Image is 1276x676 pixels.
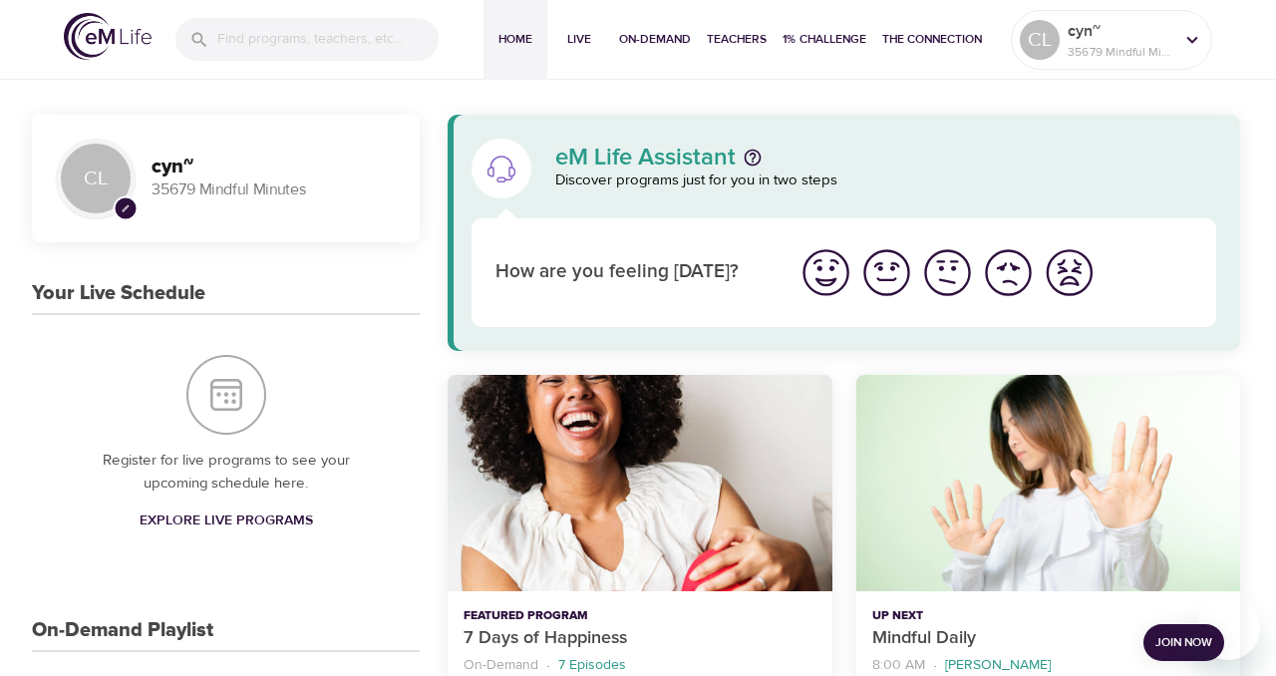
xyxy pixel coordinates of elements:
[495,258,772,287] p: How are you feeling [DATE]?
[1143,624,1224,661] button: Join Now
[872,607,1127,625] p: Up Next
[64,13,152,60] img: logo
[1068,43,1173,61] p: 35679 Mindful Minutes
[152,178,396,201] p: 35679 Mindful Minutes
[981,245,1036,300] img: bad
[555,146,736,169] p: eM Life Assistant
[72,450,380,495] p: Register for live programs to see your upcoming schedule here.
[872,625,1127,652] p: Mindful Daily
[464,607,815,625] p: Featured Program
[464,625,815,652] p: 7 Days of Happiness
[56,139,136,218] div: CL
[132,503,321,539] a: Explore Live Programs
[796,242,856,303] button: I'm feeling great
[945,655,1051,676] p: [PERSON_NAME]
[491,29,539,50] span: Home
[555,29,603,50] span: Live
[1196,596,1260,660] iframe: Button to launch messaging window
[872,655,925,676] p: 8:00 AM
[32,619,213,642] h3: On-Demand Playlist
[859,245,914,300] img: good
[920,245,975,300] img: ok
[152,156,396,178] h3: cyn~
[485,153,517,184] img: eM Life Assistant
[1039,242,1100,303] button: I'm feeling worst
[1155,632,1212,653] span: Join Now
[619,29,691,50] span: On-Demand
[917,242,978,303] button: I'm feeling ok
[1068,19,1173,43] p: cyn~
[707,29,767,50] span: Teachers
[798,245,853,300] img: great
[856,242,917,303] button: I'm feeling good
[186,355,266,435] img: Your Live Schedule
[448,375,831,591] button: 7 Days of Happiness
[558,655,626,676] p: 7 Episodes
[882,29,982,50] span: The Connection
[555,169,1216,192] p: Discover programs just for you in two steps
[1042,245,1097,300] img: worst
[978,242,1039,303] button: I'm feeling bad
[856,375,1240,591] button: Mindful Daily
[140,508,313,533] span: Explore Live Programs
[217,18,439,61] input: Find programs, teachers, etc...
[464,655,538,676] p: On-Demand
[1020,20,1060,60] div: CL
[783,29,866,50] span: 1% Challenge
[32,282,205,305] h3: Your Live Schedule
